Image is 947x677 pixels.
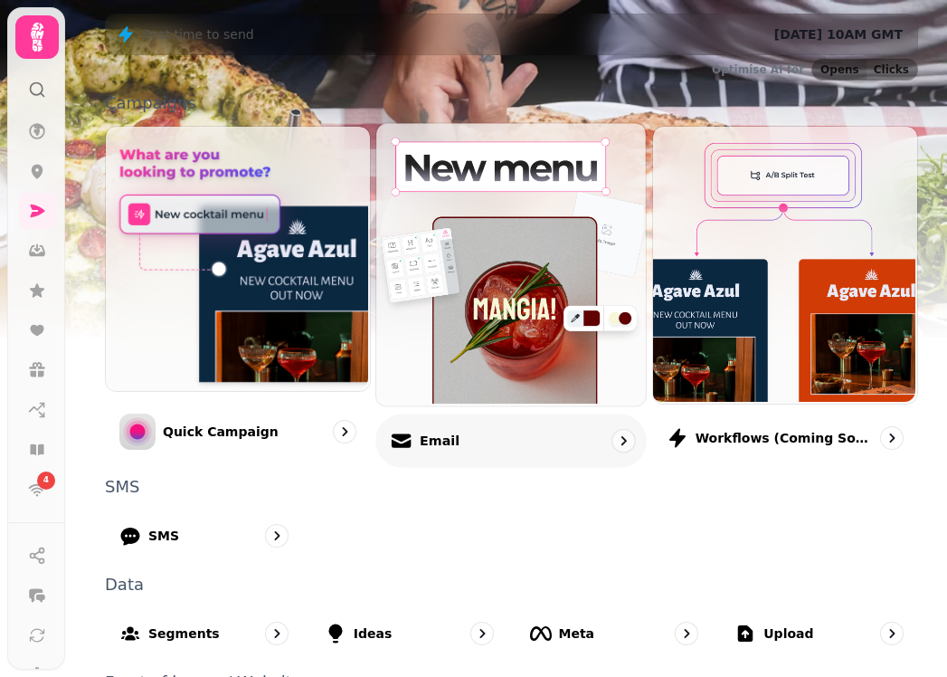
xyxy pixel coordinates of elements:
[336,423,354,441] svg: go to
[374,121,644,404] img: Email
[148,625,220,643] p: Segments
[268,625,286,643] svg: go to
[763,625,813,643] p: Upload
[354,625,393,643] p: Ideas
[310,607,508,660] a: Ideas
[820,64,859,75] span: Opens
[148,527,179,545] p: SMS
[516,607,714,660] a: Meta
[677,625,696,643] svg: go to
[375,122,647,468] a: EmailEmail
[105,510,303,562] a: SMS
[104,125,368,389] img: Quick Campaign
[105,479,918,495] p: SMS
[720,607,918,660] a: Upload
[105,577,918,593] p: Data
[867,60,917,80] button: Clicks
[559,625,595,643] p: Meta
[105,95,918,111] p: Campaigns
[268,527,286,545] svg: go to
[812,60,867,80] button: Opens
[774,27,903,42] span: [DATE] 10AM GMT
[883,625,901,643] svg: go to
[105,126,371,464] a: Quick CampaignQuick Campaign
[473,625,491,643] svg: go to
[712,62,804,77] p: Optimise AI for
[883,429,901,447] svg: go to
[696,429,873,447] p: Workflows (coming soon)
[19,472,55,508] a: 4
[142,25,254,43] p: Best time to send
[652,126,918,464] a: Workflows (coming soon)Workflows (coming soon)
[163,423,279,441] p: Quick Campaign
[105,607,303,660] a: Segments
[420,432,459,450] p: Email
[615,432,633,450] svg: go to
[43,474,49,487] span: 4
[651,125,915,402] img: Workflows (coming soon)
[874,64,909,75] span: Clicks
